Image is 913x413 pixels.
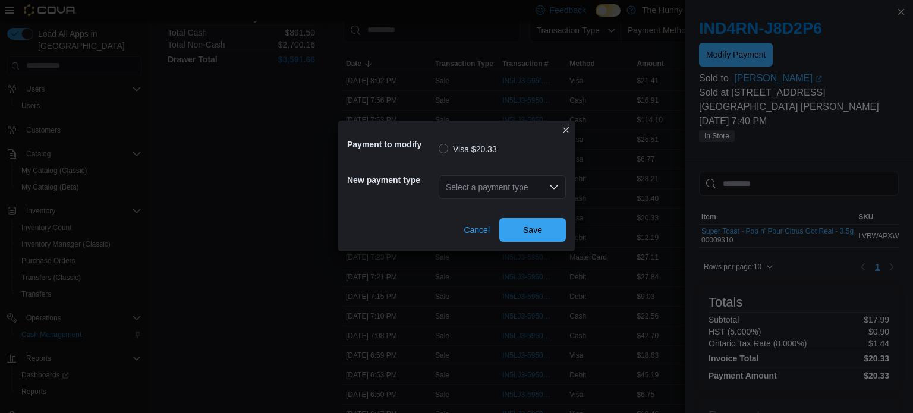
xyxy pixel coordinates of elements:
button: Open list of options [549,182,559,192]
button: Closes this modal window [559,123,573,137]
input: Accessible screen reader label [446,180,447,194]
button: Cancel [459,218,495,242]
button: Save [499,218,566,242]
h5: New payment type [347,168,436,192]
h5: Payment to modify [347,133,436,156]
span: Save [523,224,542,236]
span: Cancel [464,224,490,236]
label: Visa $20.33 [439,142,497,156]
